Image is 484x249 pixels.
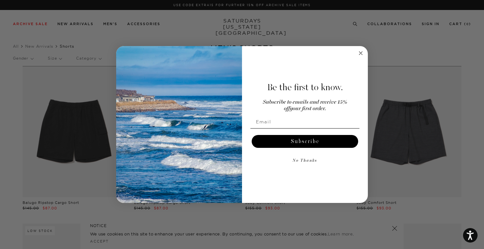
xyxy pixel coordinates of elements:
[284,106,290,111] span: off
[250,154,359,167] button: No Thanks
[290,106,326,111] span: your first order.
[357,49,365,57] button: Close dialog
[252,135,358,148] button: Subscribe
[263,100,347,105] span: Subscribe to emails and receive 15%
[250,128,359,129] img: underline
[267,82,343,93] span: Be the first to know.
[116,46,242,203] img: 125c788d-000d-4f3e-b05a-1b92b2a23ec9.jpeg
[250,115,359,128] input: Email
